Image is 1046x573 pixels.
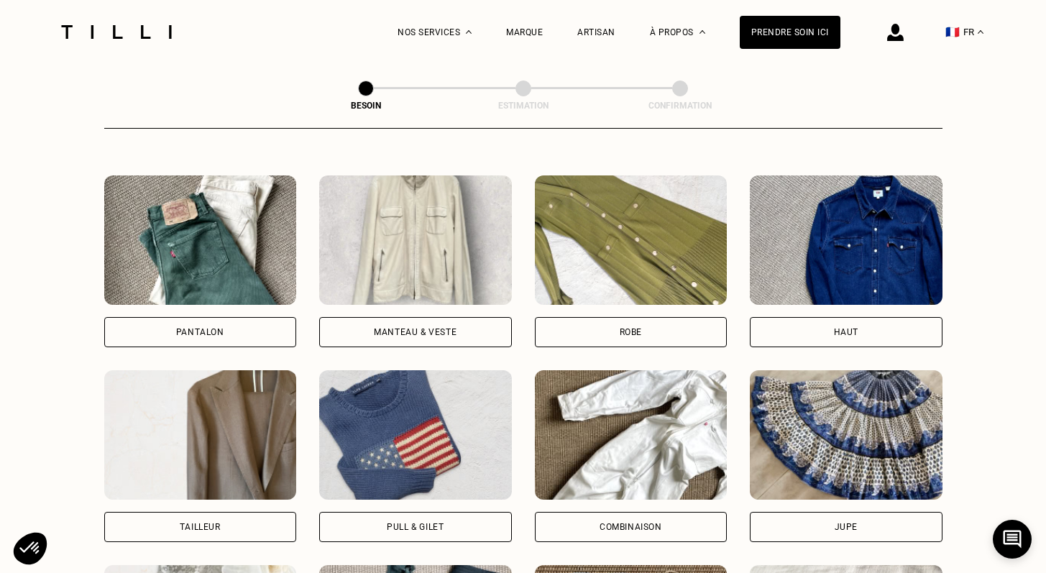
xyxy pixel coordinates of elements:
img: Tilli retouche votre Manteau & Veste [319,175,512,305]
img: Logo du service de couturière Tilli [56,25,177,39]
div: Manteau & Veste [374,328,457,336]
img: Tilli retouche votre Robe [535,175,728,305]
img: Menu déroulant à propos [699,30,705,34]
img: icône connexion [887,24,904,41]
div: Besoin [294,101,438,111]
img: Menu déroulant [466,30,472,34]
img: Tilli retouche votre Jupe [750,370,942,500]
img: Tilli retouche votre Tailleur [104,370,297,500]
a: Prendre soin ici [740,16,840,49]
div: Tailleur [180,523,221,531]
img: Tilli retouche votre Pull & gilet [319,370,512,500]
div: Haut [834,328,858,336]
span: 🇫🇷 [945,25,960,39]
a: Artisan [577,27,615,37]
div: Pantalon [176,328,224,336]
div: Estimation [451,101,595,111]
img: menu déroulant [978,30,983,34]
a: Marque [506,27,543,37]
div: Pull & gilet [387,523,444,531]
img: Tilli retouche votre Haut [750,175,942,305]
div: Combinaison [600,523,662,531]
div: Jupe [835,523,858,531]
div: Robe [620,328,642,336]
img: Tilli retouche votre Pantalon [104,175,297,305]
div: Confirmation [608,101,752,111]
img: Tilli retouche votre Combinaison [535,370,728,500]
